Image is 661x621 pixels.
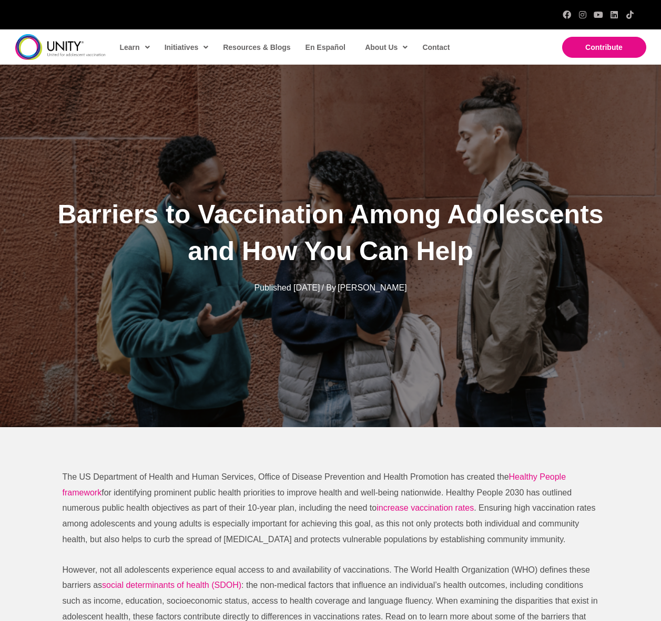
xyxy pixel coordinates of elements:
span: About Us [365,39,408,55]
a: En Español [300,35,350,59]
span: Contribute [585,43,623,51]
span: [PERSON_NAME] [338,283,407,292]
span: Resources & Blogs [223,43,290,51]
span: Published [DATE] [254,283,320,292]
a: YouTube [594,11,603,19]
a: Facebook [563,11,571,19]
a: TikTok [626,11,634,19]
img: unity-logo-dark [15,34,106,60]
span: Barriers to Vaccination Among Adolescents and How You Can Help [57,200,603,266]
span: Initiatives [165,39,209,55]
span: for identifying prominent public health priorities to improve health and well-being nationwide. H... [63,488,572,513]
a: Resources & Blogs [218,35,294,59]
span: En Español [306,43,345,51]
a: LinkedIn [610,11,618,19]
a: Instagram [578,11,587,19]
a: Contribute [562,37,646,58]
span: Learn [120,39,150,55]
a: social determinants of health (SDOH) [102,581,241,589]
a: increase vaccination rates [377,503,474,512]
a: Healthy People framework [63,472,566,497]
span: . Ensuring high vaccination rates among adolescents and young adults is especially important for ... [63,503,596,543]
a: About Us [360,35,412,59]
span: The US Department of Health and Human Services, Office of Disease Prevention and Health Promotion... [63,472,509,481]
a: Contact [417,35,454,59]
span: However, not all adolescents experience equal access to and availability of vaccinations. The Wor... [63,565,591,590]
span: Contact [422,43,450,51]
span: / By [321,283,336,292]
